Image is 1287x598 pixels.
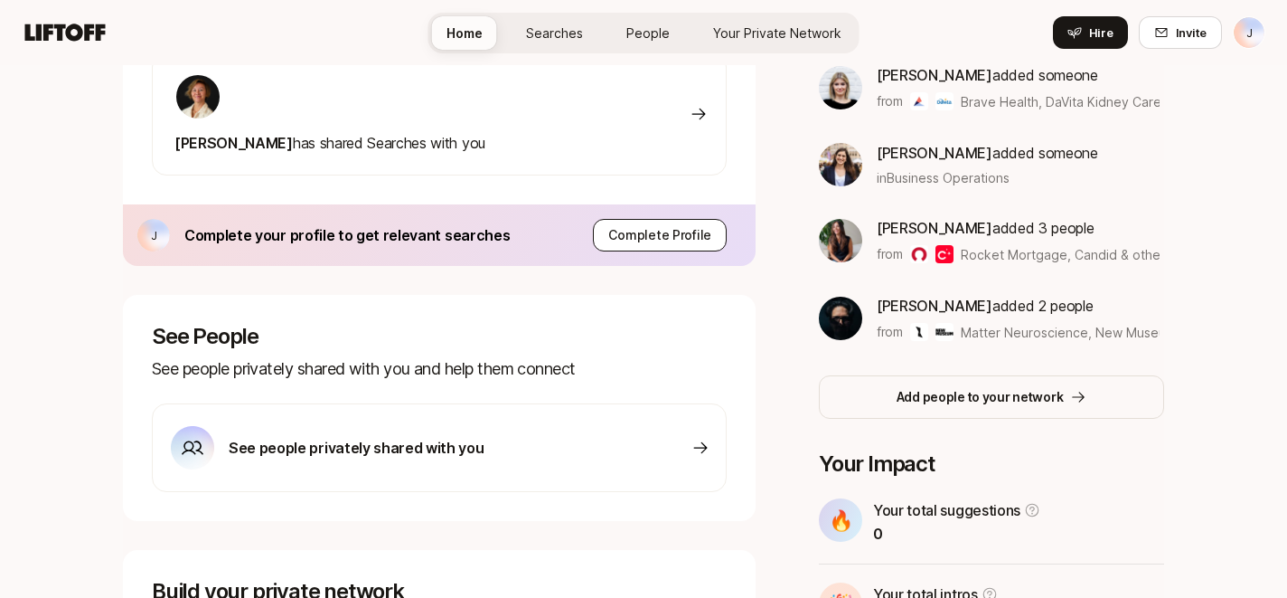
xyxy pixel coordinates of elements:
p: 0 [873,522,1040,546]
a: Your Private Network [699,16,856,50]
span: has shared Searches with you [174,134,485,152]
img: Brave Health [910,92,928,110]
img: 33ee49e1_eec9_43f1_bb5d_6b38e313ba2b.jpg [819,219,862,262]
img: b1202ca0_7323_4e9c_9505_9ab82ba382f2.jpg [819,143,862,186]
p: added 2 people [877,294,1160,318]
p: added someone [877,63,1160,87]
img: 12ecefdb_596c_45d0_a494_8b7a08a30bfa.jpg [176,75,220,119]
img: Matter Neuroscience [910,323,928,341]
img: 47dd0b03_c0d6_4f76_830b_b248d182fe69.jpg [819,297,862,340]
a: People [612,16,684,50]
p: Your total suggestions [873,498,1020,522]
button: Complete Profile [593,219,727,252]
span: Invite [1176,24,1207,42]
span: Your Private Network [713,24,841,43]
span: Searches [526,24,583,43]
span: Hire [1089,24,1113,42]
div: 🔥 [819,498,862,542]
span: [PERSON_NAME] [877,66,992,84]
button: Invite [1139,16,1222,49]
span: in Business Operations [877,168,1010,187]
button: J [1233,16,1265,49]
img: DaVita Kidney Care [935,92,954,110]
p: Add people to your network [897,386,1064,408]
a: Searches [512,16,597,50]
p: See People [152,324,727,349]
span: [PERSON_NAME] [877,219,992,237]
span: Brave Health, DaVita Kidney Care & others [961,94,1216,109]
span: People [626,24,670,43]
p: See people privately shared with you and help them connect [152,356,727,382]
p: from [877,321,903,343]
p: Complete your profile to get relevant searches [184,223,510,247]
p: Complete Profile [608,224,711,246]
p: added someone [877,141,1098,165]
a: Home [432,16,497,50]
img: New Museum of Contemporary Art [935,323,954,341]
p: from [877,90,903,112]
span: Home [446,24,483,43]
span: [PERSON_NAME] [877,297,992,315]
button: Add people to your network [819,375,1164,419]
button: Hire [1053,16,1128,49]
img: a76236c4_073d_4fdf_a851_9ba080c9706f.jpg [819,66,862,109]
span: [PERSON_NAME] [877,144,992,162]
img: Rocket Mortgage [910,245,928,263]
p: J [151,224,157,246]
p: Your Impact [819,451,1164,477]
p: See people privately shared with you [229,436,484,460]
p: from [877,243,903,265]
img: Candid [935,245,954,263]
p: J [1246,22,1253,43]
span: [PERSON_NAME] [174,134,293,152]
span: Rocket Mortgage, Candid & others [961,247,1171,262]
p: added 3 people [877,216,1160,240]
